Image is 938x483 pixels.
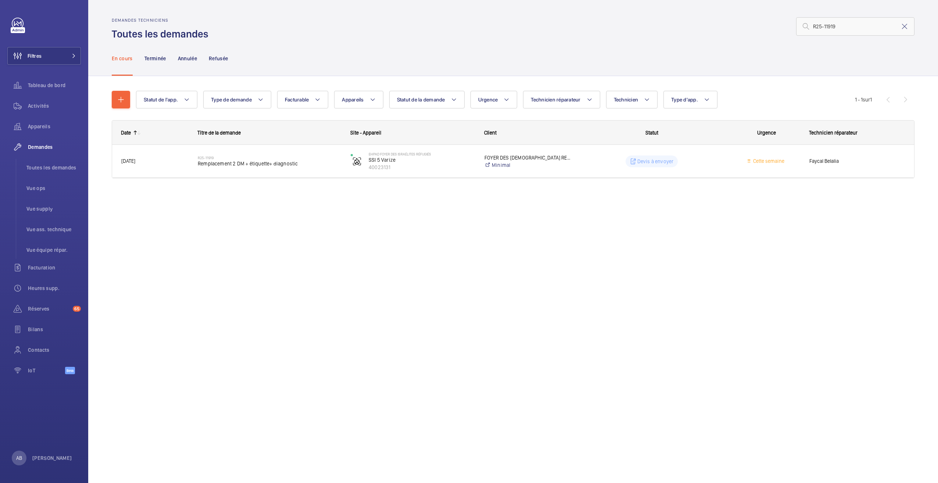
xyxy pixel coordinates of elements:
img: fire_alarm.svg [352,157,361,166]
button: Statut de l'app. [136,91,197,108]
button: Appareils [334,91,383,108]
button: Filtres [7,47,81,65]
h2: R25-11919 [198,155,341,160]
span: Vue ops [26,185,81,192]
span: Statut de la demande [397,97,445,103]
span: Heures supp. [28,285,81,292]
div: Date [121,130,131,136]
span: Technicien réparateur [531,97,580,103]
span: Toutes les demandes [26,164,81,171]
h2: Demandes techniciens [112,18,213,23]
span: Demandes [28,143,81,151]
p: Refusée [209,55,228,62]
span: 65 [73,306,81,312]
span: Activités [28,102,81,110]
span: 1 - 1 1 [855,97,872,102]
button: Technicien [606,91,658,108]
span: Technicien [614,97,638,103]
span: Technicien réparateur [809,130,858,136]
span: Titre de la demande [197,130,241,136]
span: Beta [65,367,75,374]
p: [PERSON_NAME] [32,454,72,462]
span: Contacts [28,346,81,354]
button: Urgence [470,91,518,108]
p: Annulée [178,55,197,62]
button: Facturable [277,91,329,108]
span: Client [484,130,497,136]
span: Remplacement 2 DM + étiquette+ diagnostic [198,160,341,167]
span: sur [863,97,870,103]
p: 40023131 [369,164,475,171]
button: Technicien réparateur [523,91,600,108]
span: Faycal Belalia [809,157,905,165]
span: Statut [645,130,658,136]
span: Type d'app. [671,97,698,103]
span: Facturation [28,264,81,271]
span: Cette semaine [752,158,784,164]
span: Appareils [342,97,364,103]
p: En cours [112,55,133,62]
input: Chercher par numéro demande ou de devis [796,17,914,36]
p: SSI 5 Varize [369,156,475,164]
span: Appareils [28,123,81,130]
p: FOYER DES [DEMOGRAPHIC_DATA] REFUGIES - [PERSON_NAME] [484,154,570,161]
span: Urgence [478,97,498,103]
span: Tableau de bord [28,82,81,89]
span: [DATE] [121,158,135,164]
span: Vue supply [26,205,81,212]
a: Minimal [484,161,570,169]
p: Devis à envoyer [637,158,674,165]
span: Facturable [285,97,309,103]
h1: Toutes les demandes [112,27,213,41]
span: Type de demande [211,97,252,103]
span: Statut de l'app. [144,97,178,103]
span: Réserves [28,305,70,312]
span: IoT [28,367,65,374]
button: Type d'app. [663,91,717,108]
span: Site - Appareil [350,130,381,136]
span: Vue équipe répar. [26,246,81,254]
span: Filtres [28,52,42,60]
span: Vue ass. technique [26,226,81,233]
button: Statut de la demande [389,91,465,108]
p: EHPAD Foyer des Israélites Réfugiés [369,152,475,156]
p: AB [16,454,22,462]
span: Bilans [28,326,81,333]
p: Terminée [144,55,166,62]
span: Urgence [757,130,776,136]
button: Type de demande [203,91,271,108]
